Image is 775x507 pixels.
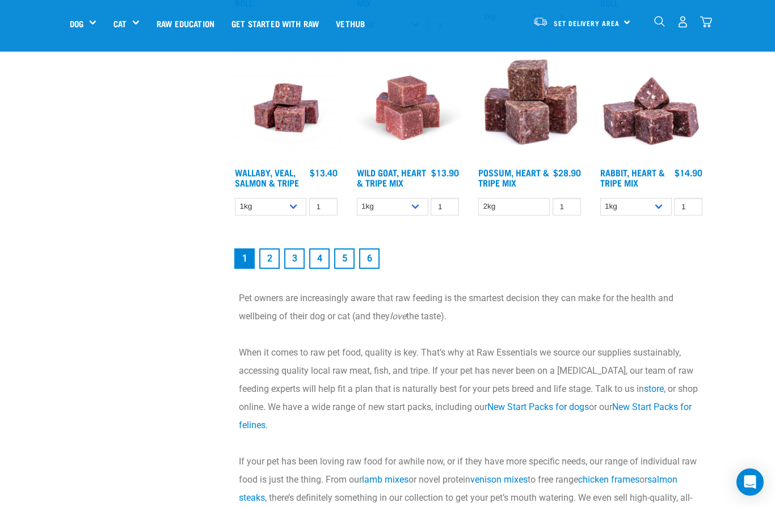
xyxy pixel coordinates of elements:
img: home-icon-1@2x.png [654,16,665,27]
a: Wallaby, Veal, Salmon & Tripe [235,170,299,185]
a: store [644,383,664,394]
img: user.png [677,16,689,28]
a: Goto page 5 [334,248,355,269]
img: home-icon@2x.png [700,16,712,28]
a: Dog [70,17,83,30]
div: $14.90 [675,167,702,178]
a: lamb mixes [362,474,408,485]
a: Raw Education [148,1,223,46]
a: Wild Goat, Heart & Tripe Mix [357,170,426,185]
input: 1 [309,198,338,216]
a: New Start Packs for felines [239,402,692,430]
em: love [390,311,406,322]
img: Goat Heart Tripe 8451 [354,54,462,162]
div: $28.90 [553,167,581,178]
a: salmon steaks [239,474,677,503]
a: New Start Packs for dogs [487,402,589,412]
div: $13.40 [310,167,338,178]
input: 1 [431,198,459,216]
div: Open Intercom Messenger [736,468,764,496]
a: venison mixes [470,474,528,485]
a: chicken frames [578,474,639,485]
a: Goto page 6 [359,248,380,269]
p: Pet owners are increasingly aware that raw feeding is the smartest decision they can make for the... [239,289,698,326]
input: 1 [674,198,702,216]
a: Get started with Raw [223,1,327,46]
p: When it comes to raw pet food, quality is key. That’s why at Raw Essentials we source our supplie... [239,344,698,434]
img: Wallaby Veal Salmon Tripe 1642 [232,54,340,162]
a: Possum, Heart & Tripe Mix [478,170,549,185]
a: Goto page 4 [309,248,330,269]
img: 1067 Possum Heart Tripe Mix 01 [475,54,584,162]
a: Vethub [327,1,373,46]
img: van-moving.png [533,16,548,27]
a: Cat [113,17,127,30]
a: Rabbit, Heart & Tripe Mix [600,170,665,185]
span: Set Delivery Area [554,21,620,25]
a: Goto page 3 [284,248,305,269]
input: 1 [553,198,581,216]
a: Page 1 [234,248,255,269]
a: Goto page 2 [259,248,280,269]
div: $13.90 [431,167,459,178]
img: 1175 Rabbit Heart Tripe Mix 01 [597,54,706,162]
nav: pagination [232,246,705,271]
